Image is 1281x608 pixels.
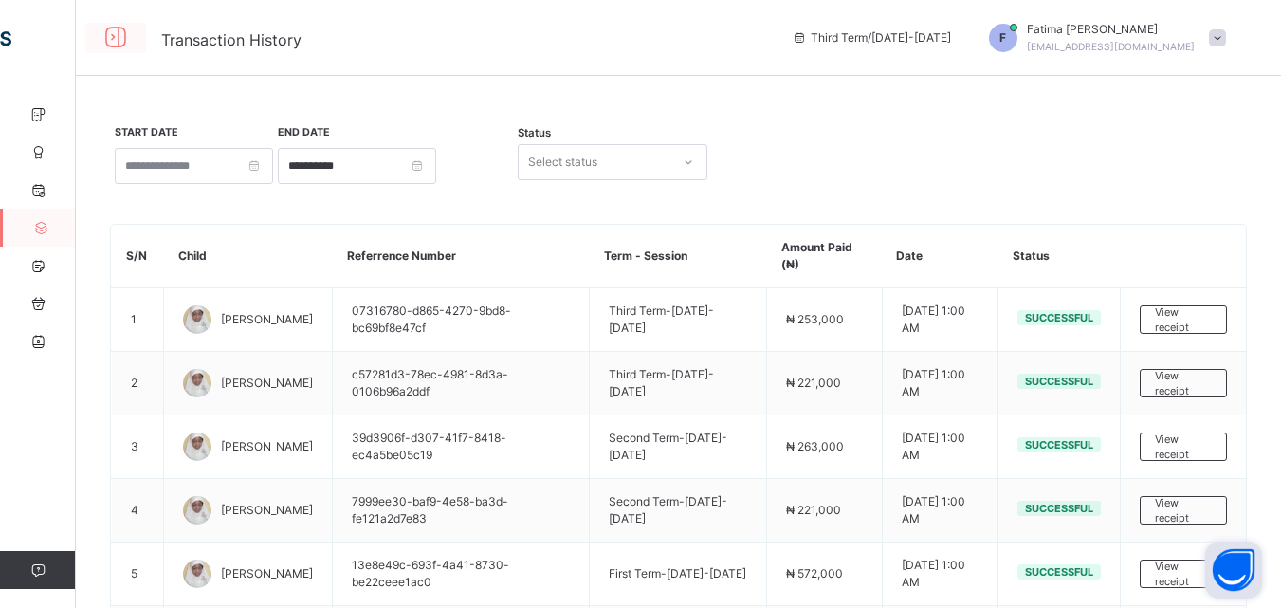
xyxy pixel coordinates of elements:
[1025,502,1093,515] span: Successful
[792,29,951,46] span: session/term information
[786,503,841,517] span: ₦ 221,000
[221,311,313,328] span: [PERSON_NAME]
[590,225,767,288] th: Term - Session
[882,543,998,606] td: [DATE] 1:00 AM
[112,352,164,415] td: 2
[882,225,998,288] th: Date
[333,225,590,288] th: Referrence Number
[786,566,843,580] span: ₦ 572,000
[786,439,844,453] span: ₦ 263,000
[112,543,164,606] td: 5
[112,415,164,479] td: 3
[1027,21,1195,38] span: Fatima [PERSON_NAME]
[1155,368,1212,399] span: View receipt
[333,352,590,415] td: c57281d3-78ec-4981-8d3a-0106b96a2ddf
[1155,559,1212,590] span: View receipt
[882,479,998,543] td: [DATE] 1:00 AM
[1205,542,1262,599] button: Open asap
[161,30,302,49] span: Transaction History
[1025,311,1093,324] span: Successful
[333,415,590,479] td: 39d3906f-d307-41f7-8418-ec4a5be05c19
[1155,495,1212,526] span: View receipt
[221,438,313,455] span: [PERSON_NAME]
[115,125,178,140] label: Start Date
[998,225,1121,288] th: Status
[112,479,164,543] td: 4
[882,415,998,479] td: [DATE] 1:00 AM
[1025,565,1093,579] span: Successful
[590,288,767,352] td: Third Term - [DATE]-[DATE]
[590,415,767,479] td: Second Term - [DATE]-[DATE]
[786,376,841,390] span: ₦ 221,000
[970,21,1235,55] div: Fatima Umar
[221,502,313,519] span: [PERSON_NAME]
[786,312,844,326] span: ₦ 253,000
[112,288,164,352] td: 1
[767,225,882,288] th: Amount Paid (₦)
[333,543,590,606] td: 13e8e49c-693f-4a41-8730-be22ceee1ac0
[518,125,551,141] span: Status
[1155,304,1212,336] span: View receipt
[590,352,767,415] td: Third Term - [DATE]-[DATE]
[999,29,1006,46] span: F
[590,479,767,543] td: Second Term - [DATE]-[DATE]
[221,375,313,392] span: [PERSON_NAME]
[882,288,998,352] td: [DATE] 1:00 AM
[333,288,590,352] td: 07316780-d865-4270-9bd8-bc69bf8e47cf
[333,479,590,543] td: 7999ee30-baf9-4e58-ba3d-fe121a2d7e83
[528,144,597,180] div: Select status
[164,225,333,288] th: Child
[1155,432,1212,463] span: View receipt
[590,543,767,606] td: First Term - [DATE]-[DATE]
[1027,41,1195,52] span: [EMAIL_ADDRESS][DOMAIN_NAME]
[1025,375,1093,388] span: Successful
[221,565,313,582] span: [PERSON_NAME]
[278,125,330,140] label: End Date
[1025,438,1093,451] span: Successful
[882,352,998,415] td: [DATE] 1:00 AM
[112,225,164,288] th: S/N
